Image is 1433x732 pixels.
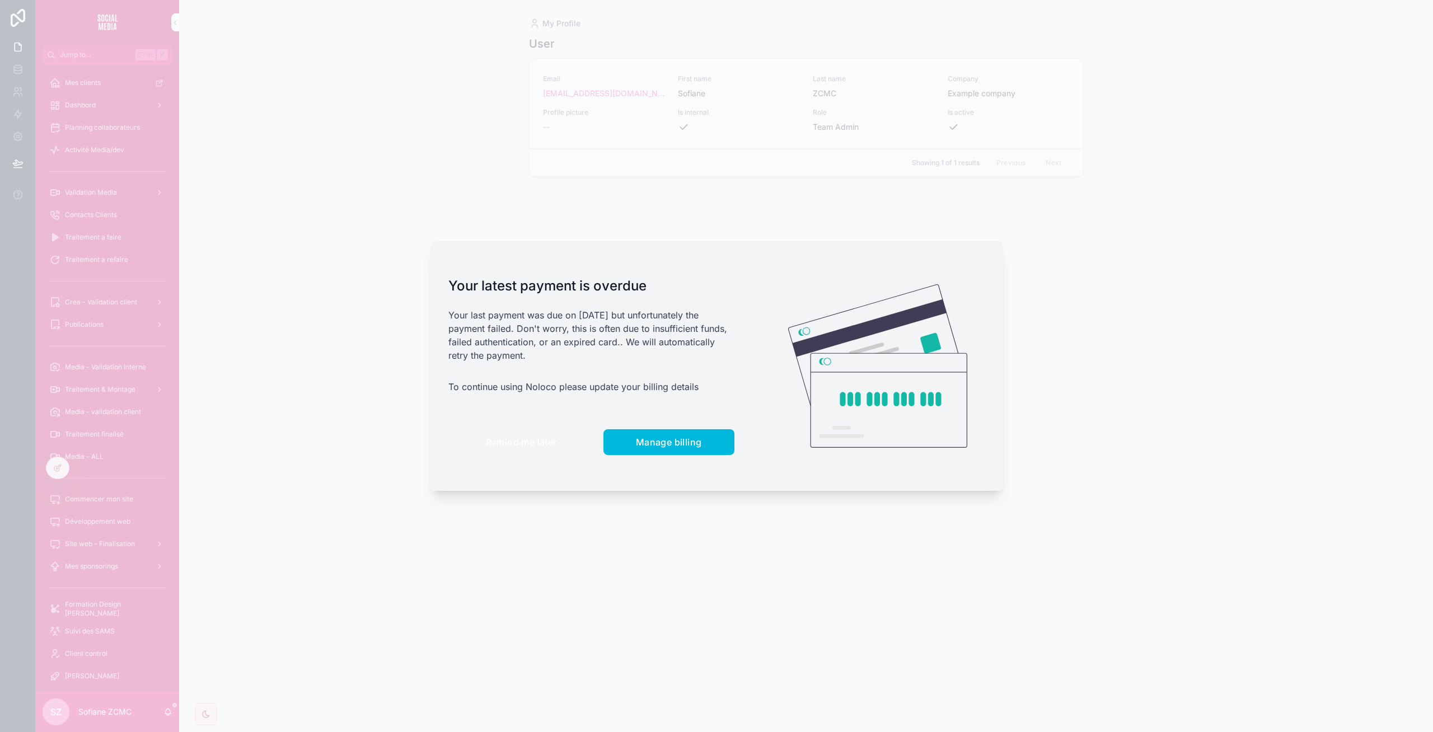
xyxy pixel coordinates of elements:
img: Credit card illustration [788,284,967,448]
button: Remind me later [448,429,594,455]
p: To continue using Noloco please update your billing details [448,380,734,393]
span: Manage billing [636,437,702,448]
button: Manage billing [603,429,734,455]
h1: Your latest payment is overdue [448,277,734,295]
span: Remind me later [486,437,557,448]
p: Your last payment was due on [DATE] but unfortunately the payment failed. Don't worry, this is of... [448,308,734,362]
